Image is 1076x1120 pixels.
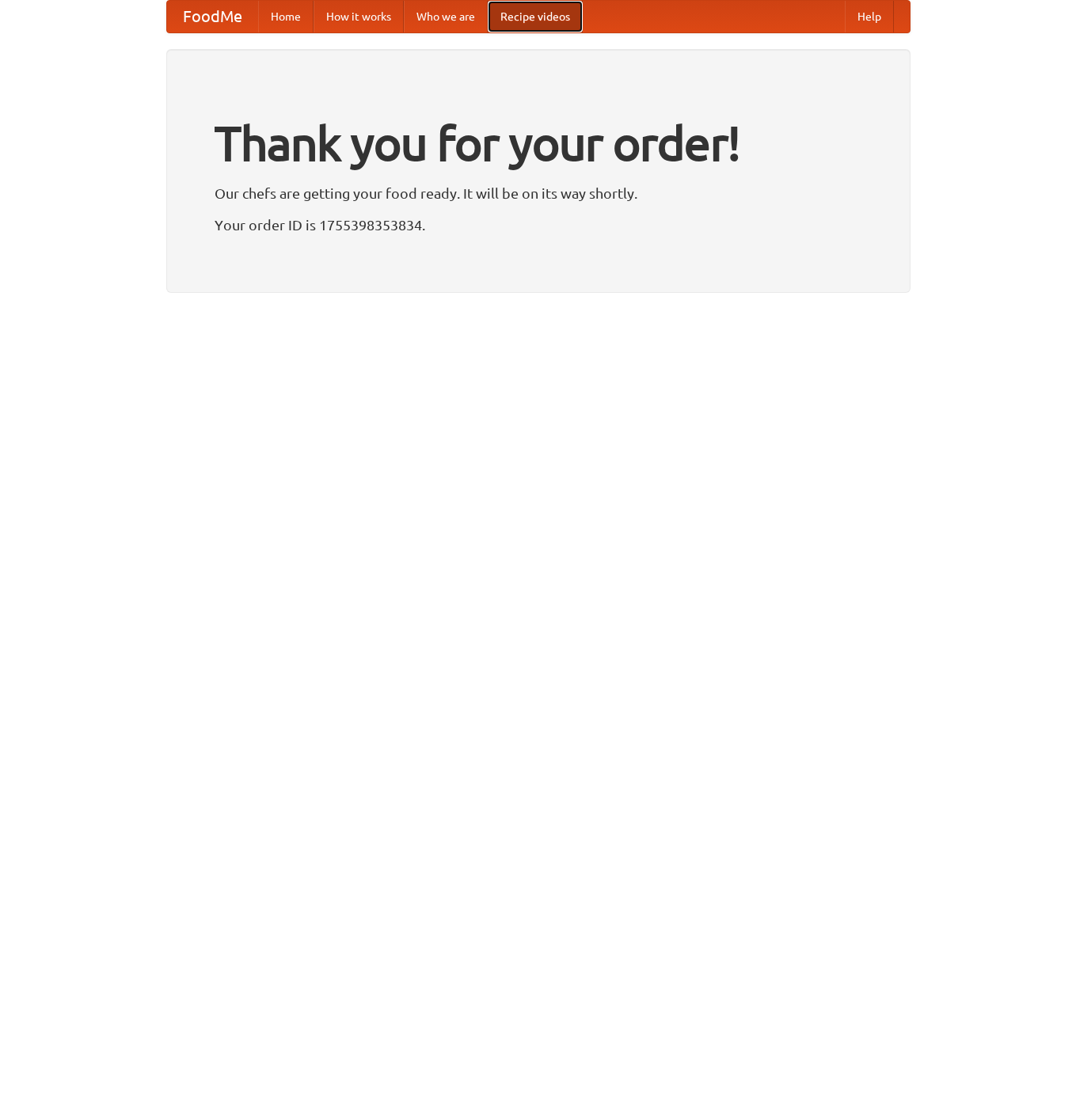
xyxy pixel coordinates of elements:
[314,1,404,32] a: How it works
[258,1,314,32] a: Home
[404,1,488,32] a: Who we are
[488,1,583,32] a: Recipe videos
[215,213,862,237] p: Your order ID is 1755398353834.
[167,1,258,32] a: FoodMe
[215,105,862,181] h1: Thank you for your order!
[215,181,862,205] p: Our chefs are getting your food ready. It will be on its way shortly.
[845,1,894,32] a: Help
